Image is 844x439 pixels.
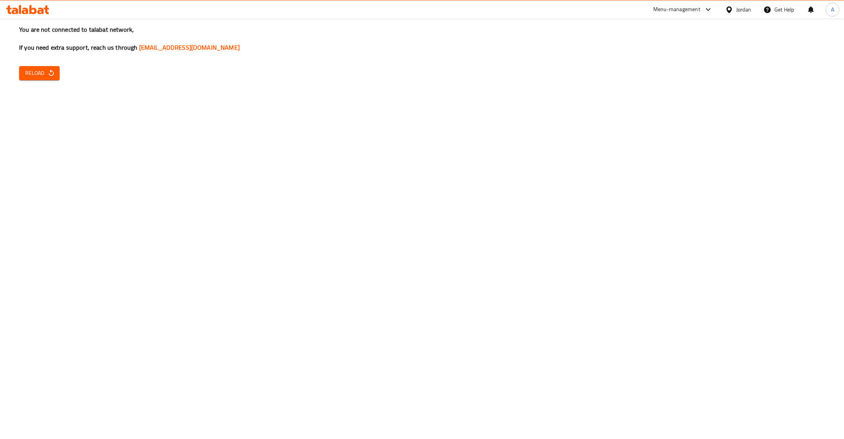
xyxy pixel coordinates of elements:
div: Jordan [736,5,751,14]
span: Reload [25,68,54,78]
a: [EMAIL_ADDRESS][DOMAIN_NAME] [139,42,240,53]
div: Menu-management [653,5,700,14]
button: Reload [19,66,60,80]
h3: You are not connected to talabat network, If you need extra support, reach us through [19,25,825,52]
span: A [831,5,834,14]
